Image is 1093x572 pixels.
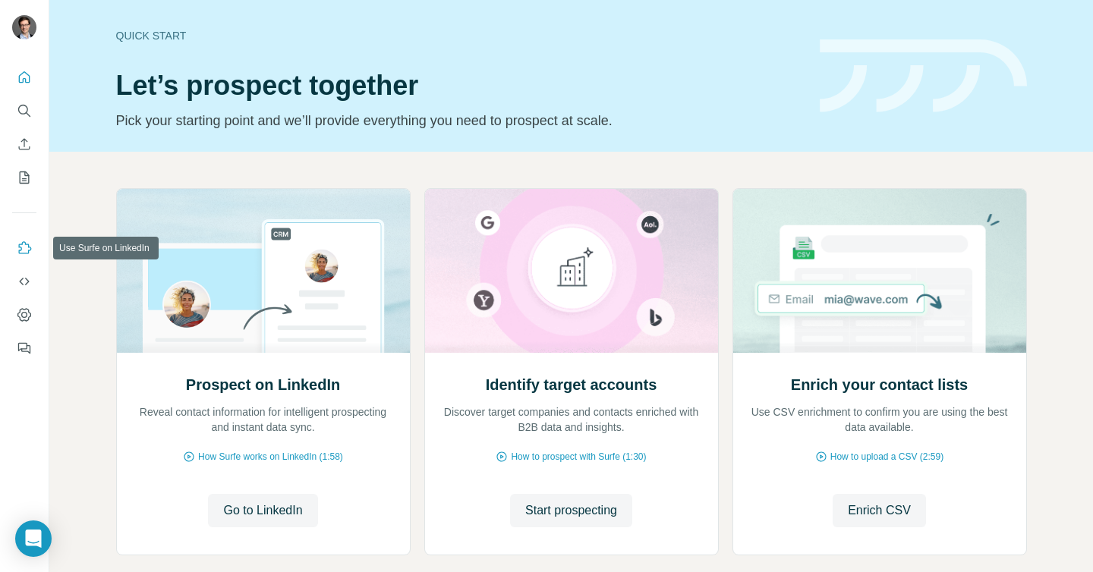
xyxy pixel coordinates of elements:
[833,494,926,527] button: Enrich CSV
[748,404,1011,435] p: Use CSV enrichment to confirm you are using the best data available.
[186,374,340,395] h2: Prospect on LinkedIn
[116,28,802,43] div: Quick start
[12,234,36,262] button: Use Surfe on LinkedIn
[820,39,1027,113] img: banner
[208,494,317,527] button: Go to LinkedIn
[424,189,719,353] img: Identify target accounts
[732,189,1027,353] img: Enrich your contact lists
[12,164,36,191] button: My lists
[12,335,36,362] button: Feedback
[116,189,411,353] img: Prospect on LinkedIn
[791,374,968,395] h2: Enrich your contact lists
[116,71,802,101] h1: Let’s prospect together
[440,404,703,435] p: Discover target companies and contacts enriched with B2B data and insights.
[12,15,36,39] img: Avatar
[12,64,36,91] button: Quick start
[12,268,36,295] button: Use Surfe API
[223,501,302,520] span: Go to LinkedIn
[198,450,343,464] span: How Surfe works on LinkedIn (1:58)
[12,97,36,124] button: Search
[525,501,617,520] span: Start prospecting
[486,374,657,395] h2: Identify target accounts
[830,450,943,464] span: How to upload a CSV (2:59)
[132,404,395,435] p: Reveal contact information for intelligent prospecting and instant data sync.
[510,494,632,527] button: Start prospecting
[848,501,911,520] span: Enrich CSV
[12,130,36,158] button: Enrich CSV
[15,520,52,557] div: Open Intercom Messenger
[12,301,36,328] button: Dashboard
[511,450,646,464] span: How to prospect with Surfe (1:30)
[116,110,802,131] p: Pick your starting point and we’ll provide everything you need to prospect at scale.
